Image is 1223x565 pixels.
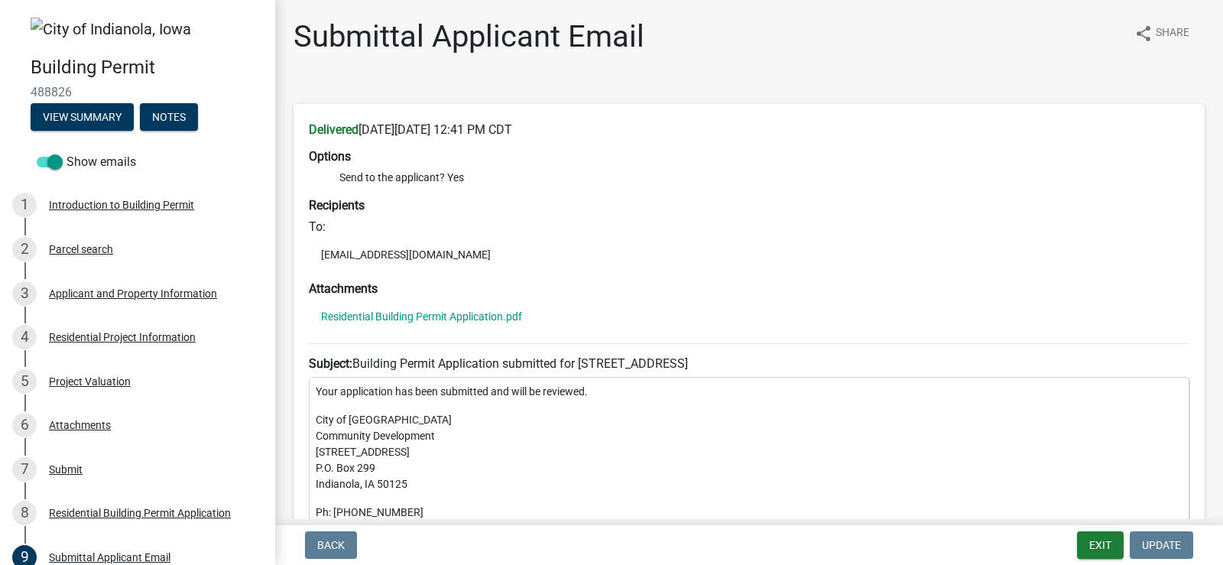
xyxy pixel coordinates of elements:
label: Show emails [37,153,136,171]
span: 488826 [31,85,245,99]
p: City of [GEOGRAPHIC_DATA] Community Development [STREET_ADDRESS] P.O. Box 299 Indianola, IA 50125 [316,412,1182,492]
div: 8 [12,501,37,525]
strong: Recipients [309,198,365,213]
div: 1 [12,193,37,217]
button: Notes [140,103,198,131]
div: 3 [12,281,37,306]
span: Share [1156,24,1189,43]
h6: Building Permit Application submitted for [STREET_ADDRESS] [309,356,1189,371]
strong: Options [309,149,351,164]
img: City of Indianola, Iowa [31,18,191,41]
strong: Attachments [309,281,378,296]
span: Update [1142,539,1181,551]
div: 7 [12,457,37,482]
div: Parcel search [49,244,113,255]
h6: To: [309,219,1189,234]
div: Residential Building Permit Application [49,508,231,518]
div: 4 [12,325,37,349]
h6: [DATE][DATE] 12:41 PM CDT [309,122,1189,137]
p: Ph: [PHONE_NUMBER] [316,505,1182,521]
p: Your application has been submitted and will be reviewed. [316,384,1182,400]
strong: Delivered [309,122,358,137]
h4: Building Permit [31,57,263,79]
div: Submittal Applicant Email [49,552,170,563]
div: 2 [12,237,37,261]
button: Update [1130,531,1193,559]
div: Submit [49,464,83,475]
div: Attachments [49,420,111,430]
div: Introduction to Building Permit [49,200,194,210]
strong: Subject: [309,356,352,371]
li: [EMAIL_ADDRESS][DOMAIN_NAME] [309,243,1189,266]
div: 6 [12,413,37,437]
button: shareShare [1122,18,1202,48]
span: Back [317,539,345,551]
i: share [1134,24,1153,43]
div: Residential Project Information [49,332,196,343]
wm-modal-confirm: Notes [140,112,198,124]
div: 5 [12,369,37,394]
a: Residential Building Permit Application.pdf [321,311,522,322]
button: View Summary [31,103,134,131]
div: Applicant and Property Information [49,288,217,299]
li: Send to the applicant? Yes [339,170,1189,186]
button: Exit [1077,531,1124,559]
wm-modal-confirm: Summary [31,112,134,124]
div: Project Valuation [49,376,131,387]
h1: Submittal Applicant Email [294,18,644,55]
button: Back [305,531,357,559]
